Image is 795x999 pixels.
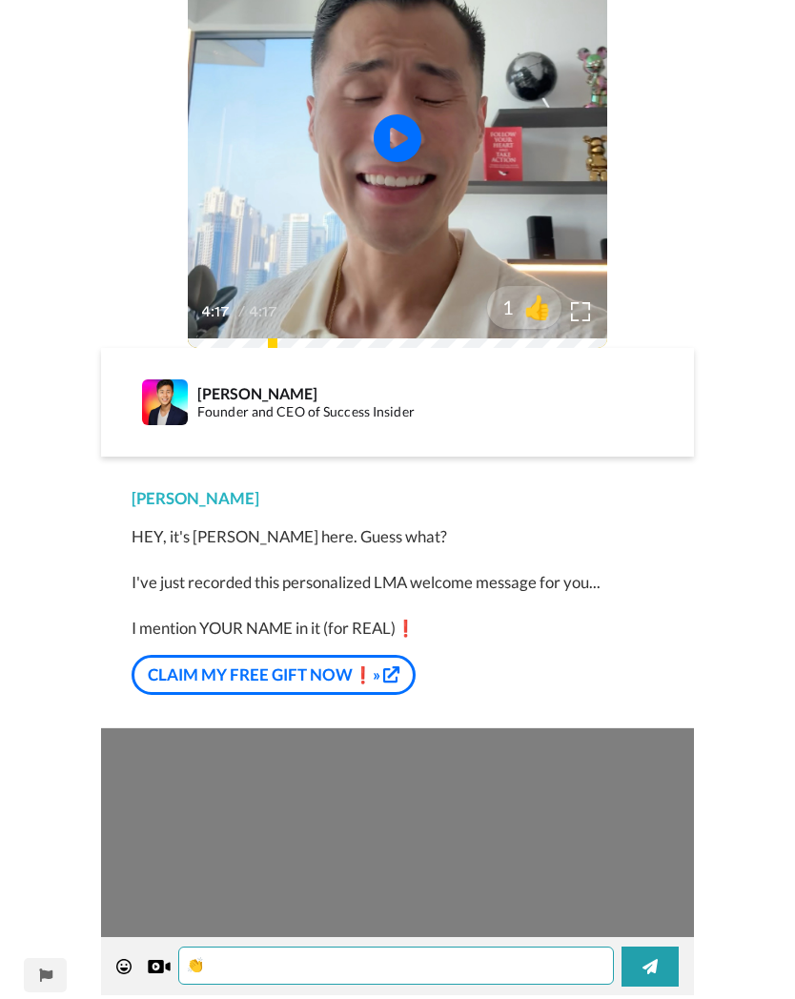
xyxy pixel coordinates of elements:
[249,300,282,323] span: 4:17
[197,404,662,420] div: Founder and CEO of Success Insider
[132,487,663,510] div: [PERSON_NAME]
[148,955,171,978] div: Reply by Video
[238,300,245,323] span: /
[142,379,188,425] img: Profile Image
[514,292,561,322] span: 👍
[201,300,234,323] span: 4:17
[178,947,614,985] textarea: 👏
[487,294,514,320] span: 1
[132,655,416,695] a: CLAIM MY FREE GIFT NOW❗»
[132,525,663,640] div: HEY, it's [PERSON_NAME] here. Guess what? I've just recorded this personalized LMA welcome messag...
[197,384,662,402] div: [PERSON_NAME]
[571,302,590,321] img: Full screen
[487,286,561,329] button: 1👍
